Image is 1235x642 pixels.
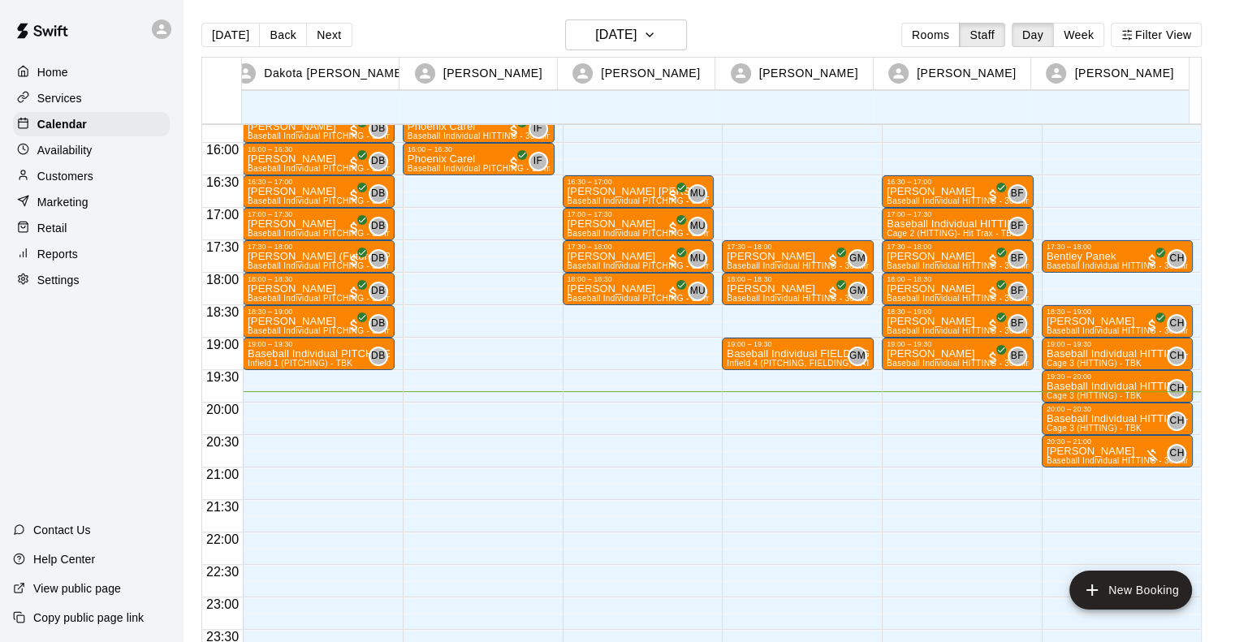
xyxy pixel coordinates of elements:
[375,152,388,171] span: Dakota Bacus
[1169,348,1184,364] span: CH
[1173,411,1186,431] span: Cory Harris
[13,268,170,292] a: Settings
[985,350,1001,366] span: All customers have paid
[1011,218,1024,235] span: BF
[722,338,874,370] div: 19:00 – 19:30: Baseball Individual FIELDING - 30 minutes
[13,86,170,110] a: Services
[1008,249,1027,269] div: Bradlee Fuhrhop
[248,359,352,368] span: Infield 1 (PITCHING) - TBK
[259,23,307,47] button: Back
[248,326,525,335] span: Baseball Individual PITCHING - 30 minutes (Infield 1 (PITCHING) - TBK)
[248,196,525,205] span: Baseball Individual PITCHING - 30 minutes (Infield 1 (PITCHING) - TBK)
[568,178,710,186] div: 16:30 – 17:00
[243,240,395,273] div: 17:30 – 18:00: Baseball Individual PITCHING - 30 minutes
[722,240,874,273] div: 17:30 – 18:00: Baseball Individual HITTING - 30 minutes
[563,273,715,305] div: 18:00 – 18:30: Baseball Individual PITCHING - 30 minutes
[375,217,388,236] span: Dakota Bacus
[13,138,170,162] a: Availability
[346,220,362,236] span: All customers have paid
[565,19,687,50] button: [DATE]
[506,123,522,139] span: All customers have paid
[243,175,395,208] div: 16:30 – 17:00: Baseball Individual PITCHING - 30 minutes
[694,282,707,301] span: Mathew Ulrich
[690,283,706,299] span: MU
[1167,379,1186,399] div: Cory Harris
[33,610,144,626] p: Copy public page link
[568,275,710,283] div: 18:00 – 18:30
[33,522,91,538] p: Contact Us
[346,285,362,301] span: All customers have paid
[369,347,388,366] div: Dakota Bacus
[346,123,362,139] span: All customers have paid
[248,340,390,348] div: 19:00 – 19:30
[985,252,1001,269] span: All customers have paid
[1167,314,1186,334] div: Cory Harris
[1011,251,1024,267] span: BF
[694,217,707,236] span: Mathew Ulrich
[722,273,874,305] div: 18:00 – 18:30: Baseball Individual HITTING - 30 minutes
[848,347,867,366] div: Gama Martinez
[665,252,681,269] span: All customers have paid
[13,190,170,214] a: Marketing
[887,196,1184,205] span: Baseball Individual HITTING - 30 minutes (Cage 2 (HITTING)- Hit Trax - TBK)
[849,251,866,267] span: GM
[13,216,170,240] div: Retail
[533,121,542,137] span: IF
[248,178,390,186] div: 16:30 – 17:00
[1173,249,1186,269] span: Cory Harris
[887,243,1029,251] div: 17:30 – 18:00
[825,252,841,269] span: All customers have paid
[1173,444,1186,463] span: Cory Harris
[529,119,548,139] div: Ian Fink
[887,229,1017,238] span: Cage 2 (HITTING)- Hit Trax - TBK
[1047,424,1142,433] span: Cage 3 (HITTING) - TBK
[568,229,845,238] span: Baseball Individual PITCHING - 30 minutes (Infield 2 (PITCHING) - TBK)
[1047,359,1142,368] span: Cage 3 (HITTING) - TBK
[688,217,707,236] div: Mathew Ulrich
[601,65,700,82] p: [PERSON_NAME]
[694,249,707,269] span: Mathew Ulrich
[264,65,406,82] p: Dakota [PERSON_NAME]
[1047,405,1189,413] div: 20:00 – 20:30
[568,243,710,251] div: 17:30 – 18:00
[248,261,525,270] span: Baseball Individual PITCHING - 30 minutes (Infield 1 (PITCHING) - TBK)
[848,249,867,269] div: Gama Martinez
[1011,316,1024,332] span: BF
[346,252,362,269] span: All customers have paid
[854,282,867,301] span: Gama Martinez
[248,294,525,303] span: Baseball Individual PITCHING - 30 minutes (Infield 1 (PITCHING) - TBK)
[248,308,390,316] div: 18:30 – 19:00
[371,186,385,202] span: DB
[563,175,715,208] div: 16:30 – 17:00: Baseball Individual PITCHING - 30 minutes
[243,110,395,143] div: 15:30 – 16:00: Baseball Individual PITCHING - 30 minutes
[529,152,548,171] div: Ian Fink
[1042,435,1194,467] div: 20:30 – 21:00: Baseball Individual HITTING - 30 minutes
[346,155,362,171] span: All customers have paid
[202,143,243,157] span: 16:00
[306,23,352,47] button: Next
[882,240,1034,273] div: 17:30 – 18:00: Baseball Individual HITTING - 30 minutes
[37,168,93,184] p: Customers
[37,64,68,80] p: Home
[408,164,685,173] span: Baseball Individual PITCHING - 30 minutes (Infield 2 (PITCHING) - TBK)
[1042,370,1194,403] div: 19:30 – 20:00: Baseball Individual HITTING - 30 minutes
[1047,391,1142,400] span: Cage 3 (HITTING) - TBK
[1173,379,1186,399] span: Cory Harris
[1167,444,1186,463] div: Cory Harris
[665,187,681,204] span: All customers have paid
[243,338,395,370] div: 19:00 – 19:30: Baseball Individual PITCHING - 30 minutes
[854,249,867,269] span: Gama Martinez
[371,218,385,235] span: DB
[1014,217,1027,236] span: Bradlee Fuhrhop
[887,308,1029,316] div: 18:30 – 19:00
[369,184,388,204] div: Dakota Bacus
[985,317,1001,334] span: All customers have paid
[1111,23,1202,47] button: Filter View
[1008,282,1027,301] div: Bradlee Fuhrhop
[369,119,388,139] div: Dakota Bacus
[985,187,1001,204] span: All customers have paid
[202,208,243,222] span: 17:00
[1144,252,1160,269] span: All customers have paid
